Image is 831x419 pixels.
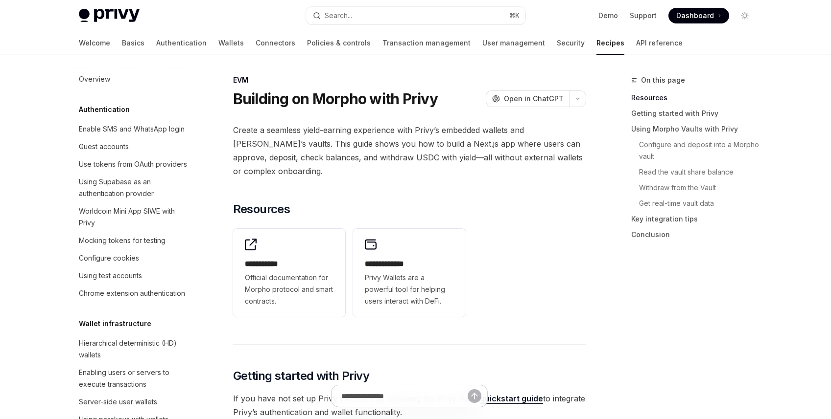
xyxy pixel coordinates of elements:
a: Use tokens from OAuth providers [71,155,196,173]
a: Basics [122,31,144,55]
a: Enabling users or servers to execute transactions [71,364,196,393]
div: Search... [325,10,352,22]
a: Get real-time vault data [639,196,760,211]
div: Hierarchical deterministic (HD) wallets [79,337,190,361]
a: Guest accounts [71,138,196,155]
a: Wallets [218,31,244,55]
button: Search...⌘K [306,7,525,24]
a: Read the vault share balance [639,164,760,180]
a: **** **** ***Privy Wallets are a powerful tool for helping users interact with DeFi. [353,229,466,317]
a: Overview [71,70,196,88]
a: Worldcoin Mini App SIWE with Privy [71,202,196,232]
a: Mocking tokens for testing [71,232,196,249]
img: light logo [79,9,140,22]
a: Hierarchical deterministic (HD) wallets [71,334,196,364]
a: Configure cookies [71,249,196,267]
a: Configure and deposit into a Morpho vault [639,137,760,164]
div: Use tokens from OAuth providers [79,158,187,170]
a: Welcome [79,31,110,55]
a: Using Supabase as an authentication provider [71,173,196,202]
a: Using test accounts [71,267,196,285]
div: EVM [233,75,586,85]
div: Using Supabase as an authentication provider [79,176,190,199]
a: Chrome extension authentication [71,285,196,302]
a: Enable SMS and WhatsApp login [71,120,196,138]
div: Overview [79,73,110,85]
span: Official documentation for Morpho protocol and smart contracts. [245,272,334,307]
a: Server-side user wallets [71,393,196,411]
div: Configure cookies [79,252,139,264]
span: Privy Wallets are a powerful tool for helping users interact with DeFi. [365,272,454,307]
button: Send message [468,389,481,403]
a: Getting started with Privy [631,106,760,121]
span: On this page [641,74,685,86]
button: Open in ChatGPT [486,90,570,107]
div: Enabling users or servers to execute transactions [79,367,190,390]
span: Getting started with Privy [233,368,369,384]
a: **** **** *Official documentation for Morpho protocol and smart contracts. [233,229,346,317]
a: Conclusion [631,227,760,243]
span: Create a seamless yield-earning experience with Privy’s embedded wallets and [PERSON_NAME]’s vaul... [233,123,586,178]
a: API reference [636,31,683,55]
a: Support [630,11,657,21]
span: Open in ChatGPT [504,94,564,104]
a: Demo [598,11,618,21]
h5: Wallet infrastructure [79,318,151,330]
span: Resources [233,201,290,217]
div: Mocking tokens for testing [79,235,166,246]
a: Authentication [156,31,207,55]
div: Enable SMS and WhatsApp login [79,123,185,135]
a: Transaction management [382,31,471,55]
span: ⌘ K [509,12,520,20]
div: Using test accounts [79,270,142,282]
a: Dashboard [668,8,729,23]
div: Chrome extension authentication [79,287,185,299]
span: Dashboard [676,11,714,21]
a: Using Morpho Vaults with Privy [631,121,760,137]
h5: Authentication [79,104,130,115]
a: User management [482,31,545,55]
h1: Building on Morpho with Privy [233,90,438,108]
button: Toggle dark mode [737,8,753,23]
a: Key integration tips [631,211,760,227]
div: Guest accounts [79,141,129,153]
a: Connectors [256,31,295,55]
a: Policies & controls [307,31,371,55]
a: Resources [631,90,760,106]
div: Worldcoin Mini App SIWE with Privy [79,205,190,229]
a: Security [557,31,585,55]
a: Recipes [596,31,624,55]
a: Withdraw from the Vault [639,180,760,196]
div: Server-side user wallets [79,396,157,408]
